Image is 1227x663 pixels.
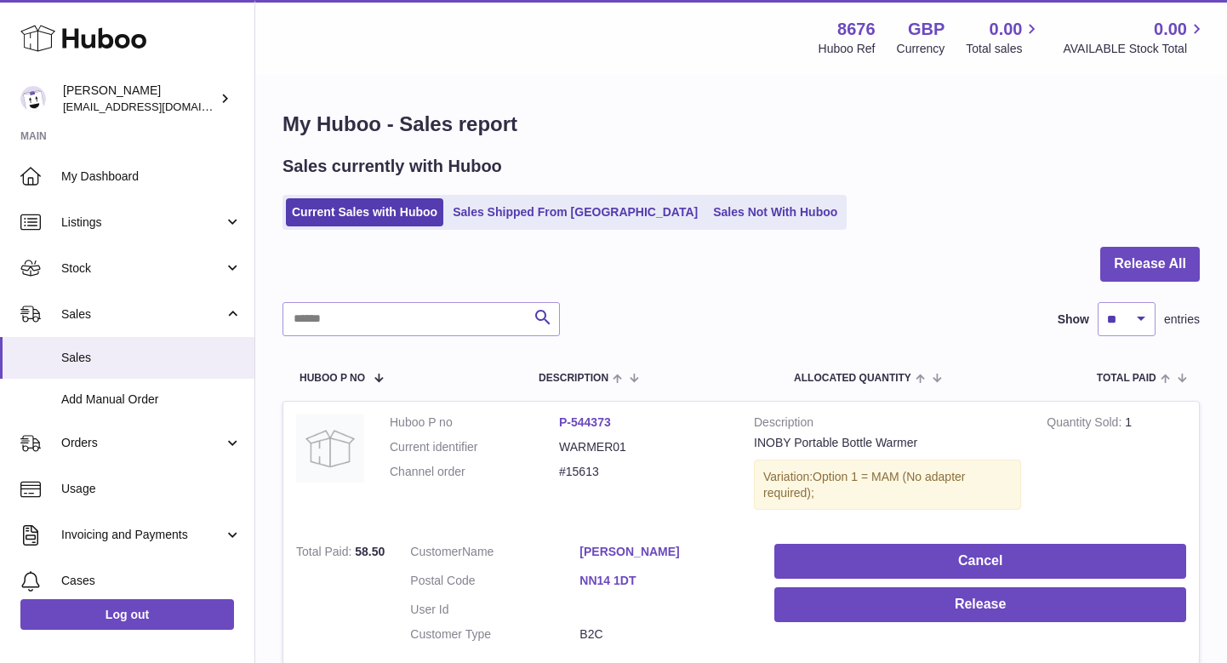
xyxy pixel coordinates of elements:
[410,626,579,643] dt: Customer Type
[966,18,1042,57] a: 0.00 Total sales
[837,18,876,41] strong: 8676
[410,545,462,558] span: Customer
[1154,18,1187,41] span: 0.00
[282,155,502,178] h2: Sales currently with Huboo
[774,544,1186,579] button: Cancel
[61,260,224,277] span: Stock
[282,111,1200,138] h1: My Huboo - Sales report
[579,544,749,560] a: [PERSON_NAME]
[1100,247,1200,282] button: Release All
[559,464,728,480] dd: #15613
[763,470,965,500] span: Option 1 = MAM (No adapter required);
[390,439,559,455] dt: Current identifier
[1097,373,1156,384] span: Total paid
[897,41,945,57] div: Currency
[966,41,1042,57] span: Total sales
[61,573,242,589] span: Cases
[579,573,749,589] a: NN14 1DT
[819,41,876,57] div: Huboo Ref
[1058,311,1089,328] label: Show
[390,414,559,431] dt: Huboo P no
[355,545,385,558] span: 58.50
[1063,41,1207,57] span: AVAILABLE Stock Total
[1047,415,1125,433] strong: Quantity Sold
[61,481,242,497] span: Usage
[61,392,242,408] span: Add Manual Order
[410,602,579,618] dt: User Id
[61,214,224,231] span: Listings
[296,414,364,483] img: no-photo.jpg
[61,306,224,323] span: Sales
[410,573,579,593] dt: Postal Code
[794,373,911,384] span: ALLOCATED Quantity
[707,198,843,226] a: Sales Not With Huboo
[63,83,216,115] div: [PERSON_NAME]
[286,198,443,226] a: Current Sales with Huboo
[559,439,728,455] dd: WARMER01
[296,545,355,563] strong: Total Paid
[300,373,365,384] span: Huboo P no
[410,544,579,564] dt: Name
[1034,402,1199,532] td: 1
[990,18,1023,41] span: 0.00
[539,373,608,384] span: Description
[774,587,1186,622] button: Release
[754,460,1021,511] div: Variation:
[390,464,559,480] dt: Channel order
[579,626,749,643] dd: B2C
[61,435,224,451] span: Orders
[447,198,704,226] a: Sales Shipped From [GEOGRAPHIC_DATA]
[61,169,242,185] span: My Dashboard
[1164,311,1200,328] span: entries
[20,599,234,630] a: Log out
[908,18,945,41] strong: GBP
[61,350,242,366] span: Sales
[559,415,611,429] a: P-544373
[63,100,250,113] span: [EMAIL_ADDRESS][DOMAIN_NAME]
[754,414,1021,435] strong: Description
[754,435,1021,451] div: INOBY Portable Bottle Warmer
[61,527,224,543] span: Invoicing and Payments
[20,86,46,111] img: hello@inoby.co.uk
[1063,18,1207,57] a: 0.00 AVAILABLE Stock Total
